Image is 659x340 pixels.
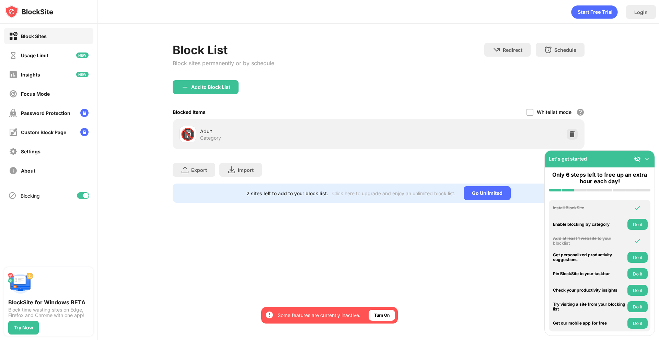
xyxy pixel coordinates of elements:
[537,109,571,115] div: Whitelist mode
[553,271,626,276] div: Pin BlockSite to your taskbar
[9,147,18,156] img: settings-off.svg
[21,52,48,58] div: Usage Limit
[553,321,626,326] div: Get our mobile app for free
[21,72,40,78] div: Insights
[553,206,626,210] div: Install BlockSite
[627,301,648,312] button: Do it
[553,302,626,312] div: Try visiting a site from your blocking list
[627,268,648,279] button: Do it
[21,110,70,116] div: Password Protection
[80,109,89,117] img: lock-menu.svg
[5,5,53,19] img: logo-blocksite.svg
[21,33,47,39] div: Block Sites
[8,307,89,318] div: Block time wasting sites on Edge, Firefox and Chrome with one app!
[76,72,89,77] img: new-icon.svg
[374,312,390,319] div: Turn On
[80,128,89,136] img: lock-menu.svg
[173,109,206,115] div: Blocked Items
[627,318,648,329] button: Do it
[21,193,40,199] div: Blocking
[9,128,18,137] img: customize-block-page-off.svg
[21,129,66,135] div: Custom Block Page
[644,155,650,162] img: omni-setup-toggle.svg
[191,84,230,90] div: Add to Block List
[627,285,648,296] button: Do it
[173,43,274,57] div: Block List
[634,237,641,244] img: omni-check.svg
[14,325,33,330] div: Try Now
[21,149,41,154] div: Settings
[9,70,18,79] img: insights-off.svg
[238,167,254,173] div: Import
[246,190,328,196] div: 2 sites left to add to your block list.
[21,91,50,97] div: Focus Mode
[627,219,648,230] button: Do it
[634,9,648,15] div: Login
[9,90,18,98] img: focus-off.svg
[9,109,18,117] img: password-protection-off.svg
[634,155,641,162] img: eye-not-visible.svg
[9,166,18,175] img: about-off.svg
[200,135,221,141] div: Category
[200,128,379,135] div: Adult
[503,47,522,53] div: Redirect
[464,186,511,200] div: Go Unlimited
[571,5,618,19] div: animation
[553,236,626,246] div: Add at least 1 website to your blocklist
[549,172,650,185] div: Only 6 steps left to free up an extra hour each day!
[173,60,274,67] div: Block sites permanently or by schedule
[21,168,35,174] div: About
[181,127,195,141] div: 🔞
[553,253,626,262] div: Get personalized productivity suggestions
[8,271,33,296] img: push-desktop.svg
[9,32,18,40] img: block-on.svg
[627,252,648,263] button: Do it
[549,156,587,162] div: Let's get started
[191,167,207,173] div: Export
[553,288,626,293] div: Check your productivity insights
[278,312,360,319] div: Some features are currently inactive.
[553,222,626,227] div: Enable blocking by category
[265,311,274,319] img: error-circle-white.svg
[634,204,641,211] img: omni-check.svg
[8,299,89,306] div: BlockSite for Windows BETA
[76,52,89,58] img: new-icon.svg
[8,191,16,200] img: blocking-icon.svg
[9,51,18,60] img: time-usage-off.svg
[554,47,576,53] div: Schedule
[332,190,455,196] div: Click here to upgrade and enjoy an unlimited block list.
